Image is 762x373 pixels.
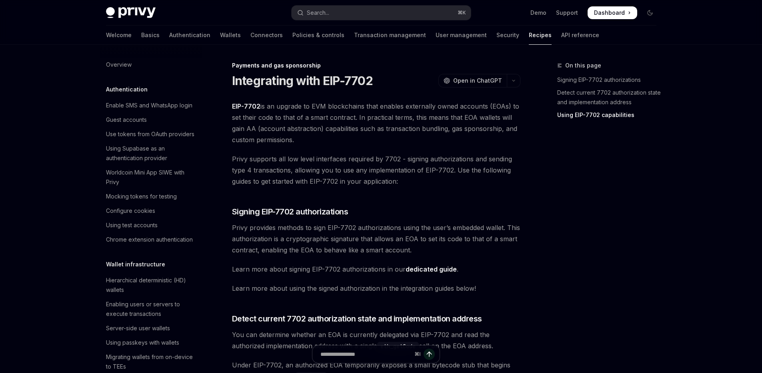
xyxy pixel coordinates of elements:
[106,276,197,295] div: Hierarchical deterministic (HD) wallets
[377,342,419,351] code: eth_getCode
[232,62,520,69] div: Payments and gas sponsorship
[232,313,482,324] span: Detect current 7702 authorization state and implementation address
[106,168,197,187] div: Worldcoin Mini App SIWE with Privy
[106,101,192,110] div: Enable SMS and WhatsApp login
[232,222,520,256] span: Privy provides methods to sign EIP-7702 authorizations using the user’s embedded wallet. This aut...
[529,26,552,45] a: Recipes
[354,26,426,45] a: Transaction management
[100,297,202,321] a: Enabling users or servers to execute transactions
[106,192,177,201] div: Mocking tokens for testing
[424,349,435,360] button: Send message
[106,85,148,94] h5: Authentication
[100,113,202,127] a: Guest accounts
[557,86,663,109] a: Detect current 7702 authorization state and implementation address
[232,283,520,294] span: Learn more about using the signed authorization in the integration guides below!
[588,6,637,19] a: Dashboard
[106,260,165,269] h5: Wallet infrastructure
[100,189,202,204] a: Mocking tokens for testing
[292,6,471,20] button: Open search
[100,58,202,72] a: Overview
[557,109,663,121] a: Using EIP-7702 capabilities
[557,73,663,86] a: Signing EIP-7702 authorizations
[106,7,156,18] img: dark logo
[106,300,197,319] div: Enabling users or servers to execute transactions
[556,9,578,17] a: Support
[594,9,625,17] span: Dashboard
[307,8,329,18] div: Search...
[436,26,487,45] a: User management
[565,61,601,70] span: On this page
[106,220,158,230] div: Using test accounts
[644,6,656,19] button: Toggle dark mode
[232,329,520,351] span: You can determine whether an EOA is currently delegated via EIP-7702 and read the authorized impl...
[406,265,457,274] a: dedicated guide
[232,73,373,88] h1: Integrating with EIP-7702
[100,98,202,113] a: Enable SMS and WhatsApp login
[232,206,348,217] span: Signing EIP-7702 authorizations
[100,127,202,141] a: Use tokens from OAuth providers
[106,115,147,125] div: Guest accounts
[106,235,193,244] div: Chrome extension authentication
[561,26,599,45] a: API reference
[141,26,160,45] a: Basics
[250,26,283,45] a: Connectors
[169,26,210,45] a: Authentication
[530,9,546,17] a: Demo
[100,273,202,297] a: Hierarchical deterministic (HD) wallets
[106,144,197,163] div: Using Supabase as an authentication provider
[106,26,132,45] a: Welcome
[438,74,507,87] button: Open in ChatGPT
[106,338,179,347] div: Using passkeys with wallets
[100,335,202,350] a: Using passkeys with wallets
[100,232,202,247] a: Chrome extension authentication
[100,141,202,165] a: Using Supabase as an authentication provider
[292,26,344,45] a: Policies & controls
[496,26,519,45] a: Security
[232,153,520,187] span: Privy supports all low level interfaces required by 7702 - signing authorizations and sending typ...
[106,352,197,371] div: Migrating wallets from on-device to TEEs
[106,206,155,216] div: Configure cookies
[106,60,132,69] div: Overview
[453,77,502,85] span: Open in ChatGPT
[232,102,260,111] a: EIP-7702
[232,101,520,145] span: is an upgrade to EVM blockchains that enables externally owned accounts (EOAs) to set their code ...
[106,323,170,333] div: Server-side user wallets
[106,129,194,139] div: Use tokens from OAuth providers
[458,10,466,16] span: ⌘ K
[100,204,202,218] a: Configure cookies
[232,264,520,275] span: Learn more about signing EIP-7702 authorizations in our .
[220,26,241,45] a: Wallets
[100,321,202,335] a: Server-side user wallets
[100,165,202,189] a: Worldcoin Mini App SIWE with Privy
[100,218,202,232] a: Using test accounts
[320,345,411,363] input: Ask a question...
